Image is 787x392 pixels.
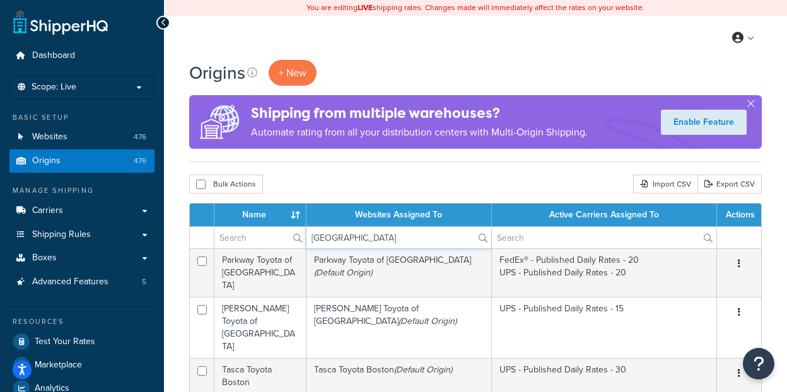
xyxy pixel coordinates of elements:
[314,266,372,279] i: (Default Origin)
[9,354,154,376] a: Marketplace
[9,44,154,67] a: Dashboard
[492,297,717,358] td: UPS - Published Daily Rates - 15
[9,112,154,123] div: Basic Setup
[743,348,774,379] button: Open Resource Center
[661,110,747,135] a: Enable Feature
[399,314,457,328] i: (Default Origin)
[35,360,82,371] span: Marketplace
[9,149,154,173] li: Origins
[306,248,492,297] td: Parkway Toyota of [GEOGRAPHIC_DATA]
[32,50,75,61] span: Dashboard
[9,223,154,246] a: Shipping Rules
[394,363,452,376] i: (Default Origin)
[697,175,762,193] a: Export CSV
[189,61,245,85] h1: Origins
[633,175,697,193] div: Import CSV
[251,103,588,124] h4: Shipping from multiple warehouses?
[214,248,306,297] td: Parkway Toyota of [GEOGRAPHIC_DATA]
[492,204,717,226] th: Active Carriers Assigned To
[32,205,63,216] span: Carriers
[32,277,108,287] span: Advanced Features
[9,199,154,222] a: Carriers
[32,156,61,166] span: Origins
[358,2,373,13] b: LIVE
[9,125,154,149] a: Websites 476
[214,297,306,358] td: [PERSON_NAME] Toyota of [GEOGRAPHIC_DATA]
[214,204,306,226] th: Name : activate to sort column ascending
[189,175,263,193] button: Bulk Actions
[269,60,317,86] a: + New
[142,277,146,287] span: 5
[9,246,154,270] a: Boxes
[9,316,154,327] div: Resources
[189,95,251,149] img: ad-origins-multi-dfa493678c5a35abed25fd24b4b8a3fa3505936ce257c16c00bdefe2f3200be3.png
[134,132,146,142] span: 476
[32,82,76,93] span: Scope: Live
[9,270,154,294] a: Advanced Features 5
[35,337,95,347] span: Test Your Rates
[9,125,154,149] li: Websites
[214,227,306,248] input: Search
[717,204,761,226] th: Actions
[306,297,492,358] td: [PERSON_NAME] Toyota of [GEOGRAPHIC_DATA]
[9,185,154,196] div: Manage Shipping
[306,227,491,248] input: Search
[9,149,154,173] a: Origins 476
[279,66,306,80] span: + New
[13,9,108,35] a: ShipperHQ Home
[9,270,154,294] li: Advanced Features
[32,253,57,263] span: Boxes
[492,248,717,297] td: FedEx® - Published Daily Rates - 20 UPS - Published Daily Rates - 20
[306,204,492,226] th: Websites Assigned To
[134,156,146,166] span: 476
[251,124,588,141] p: Automate rating from all your distribution centers with Multi-Origin Shipping.
[32,229,91,240] span: Shipping Rules
[32,132,67,142] span: Websites
[492,227,716,248] input: Search
[9,330,154,353] a: Test Your Rates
